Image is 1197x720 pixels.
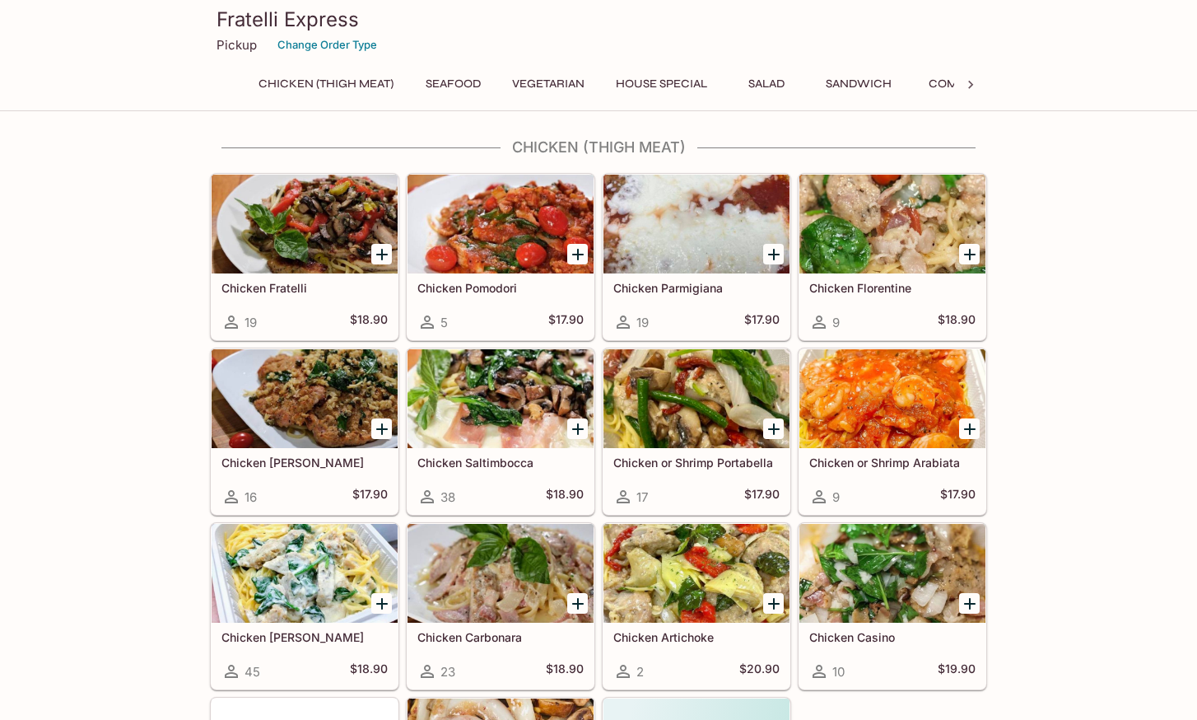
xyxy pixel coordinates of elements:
h5: Chicken Pomodori [417,281,584,295]
span: 23 [440,664,455,680]
h5: Chicken Parmigiana [613,281,780,295]
span: 19 [245,315,257,330]
h4: Chicken (Thigh Meat) [210,138,987,157]
button: Add Chicken Fratelli [371,244,392,264]
button: Add Chicken Parmigiana [763,244,784,264]
button: Sandwich [817,72,901,96]
button: Add Chicken Pomodori [567,244,588,264]
button: Add Chicken Artichoke [763,593,784,614]
div: Chicken or Shrimp Portabella [603,349,789,448]
a: Chicken Casino10$19.90 [799,523,986,690]
h5: $17.90 [548,312,584,332]
span: 9 [832,315,840,330]
a: Chicken Carbonara23$18.90 [407,523,594,690]
h5: $18.90 [350,662,388,681]
button: Chicken (Thigh Meat) [249,72,403,96]
a: Chicken or Shrimp Arabiata9$17.90 [799,348,986,515]
h5: Chicken [PERSON_NAME] [221,456,388,470]
h5: $18.90 [350,312,388,332]
h5: Chicken or Shrimp Portabella [613,456,780,470]
a: Chicken Florentine9$18.90 [799,174,986,340]
h5: $17.90 [744,487,780,507]
button: Combo [914,72,988,96]
a: Chicken Parmigiana19$17.90 [603,174,790,340]
span: 19 [636,315,649,330]
button: Add Chicken Saltimbocca [567,418,588,439]
button: Add Chicken Alfredo [371,593,392,614]
h5: Chicken Florentine [809,281,976,295]
h5: $18.90 [546,662,584,681]
button: Add Chicken or Shrimp Portabella [763,418,784,439]
div: Chicken Parmigiana [603,175,789,274]
p: Pickup [217,37,257,53]
button: Add Chicken Florentine [959,244,980,264]
h5: Chicken or Shrimp Arabiata [809,456,976,470]
div: Chicken Basilio [212,349,398,448]
button: Add Chicken Basilio [371,418,392,439]
a: Chicken Artichoke2$20.90 [603,523,790,690]
div: Chicken Saltimbocca [408,349,594,448]
h5: $20.90 [739,662,780,681]
h3: Fratelli Express [217,7,980,32]
a: Chicken Saltimbocca38$18.90 [407,348,594,515]
a: Chicken Fratelli19$18.90 [211,174,398,340]
h5: $18.90 [938,312,976,332]
h5: Chicken Fratelli [221,281,388,295]
div: Chicken Artichoke [603,524,789,623]
h5: $19.90 [938,662,976,681]
button: Change Order Type [270,32,384,58]
button: House Special [607,72,716,96]
button: Add Chicken Casino [959,593,980,614]
a: Chicken [PERSON_NAME]45$18.90 [211,523,398,690]
h5: $17.90 [744,312,780,332]
div: Chicken Alfredo [212,524,398,623]
h5: $18.90 [546,487,584,507]
button: Seafood [416,72,490,96]
h5: $17.90 [352,487,388,507]
button: Salad [729,72,803,96]
button: Vegetarian [503,72,594,96]
h5: Chicken Saltimbocca [417,456,584,470]
div: Chicken Fratelli [212,175,398,274]
span: 5 [440,315,448,330]
div: Chicken Florentine [799,175,985,274]
h5: Chicken Artichoke [613,630,780,644]
button: Add Chicken Carbonara [567,593,588,614]
span: 10 [832,664,845,680]
h5: Chicken Casino [809,630,976,644]
h5: Chicken Carbonara [417,630,584,644]
a: Chicken or Shrimp Portabella17$17.90 [603,348,790,515]
span: 16 [245,489,257,505]
a: Chicken [PERSON_NAME]16$17.90 [211,348,398,515]
div: Chicken Pomodori [408,175,594,274]
span: 9 [832,489,840,505]
span: 17 [636,489,648,505]
span: 2 [636,664,644,680]
button: Add Chicken or Shrimp Arabiata [959,418,980,439]
h5: $17.90 [940,487,976,507]
h5: Chicken [PERSON_NAME] [221,630,388,644]
div: Chicken or Shrimp Arabiata [799,349,985,448]
a: Chicken Pomodori5$17.90 [407,174,594,340]
div: Chicken Carbonara [408,524,594,623]
span: 45 [245,664,260,680]
div: Chicken Casino [799,524,985,623]
span: 38 [440,489,455,505]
